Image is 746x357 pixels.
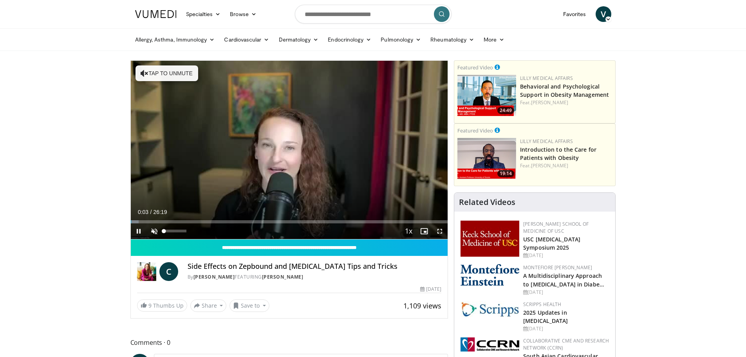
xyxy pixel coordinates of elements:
[150,209,152,215] span: /
[531,162,568,169] a: [PERSON_NAME]
[164,230,186,232] div: Volume Level
[457,127,493,134] small: Featured Video
[523,301,561,308] a: Scripps Health
[457,138,516,179] img: acc2e291-ced4-4dd5-b17b-d06994da28f3.png.150x105_q85_crop-smart_upscale.png
[531,99,568,106] a: [PERSON_NAME]
[520,75,573,82] a: Lilly Medical Affairs
[523,252,609,259] div: [DATE]
[416,223,432,239] button: Enable picture-in-picture mode
[159,262,178,281] a: C
[520,162,612,169] div: Feat.
[130,32,220,47] a: Allergy, Asthma, Immunology
[138,209,148,215] span: 0:03
[497,107,514,114] span: 24:49
[596,6,611,22] a: V
[188,262,441,271] h4: Side Effects on Zepbound and [MEDICAL_DATA] Tips and Tricks
[153,209,167,215] span: 26:19
[225,6,261,22] a: Browse
[274,32,323,47] a: Dermatology
[523,309,568,324] a: 2025 Updates in [MEDICAL_DATA]
[131,220,448,223] div: Progress Bar
[137,299,187,312] a: 9 Thumbs Up
[520,99,612,106] div: Feat.
[135,10,177,18] img: VuMedi Logo
[523,236,580,251] a: USC [MEDICAL_DATA] Symposium 2025
[323,32,376,47] a: Endocrinology
[523,337,609,351] a: Collaborative CME and Research Network (CCRN)
[479,32,509,47] a: More
[523,221,589,234] a: [PERSON_NAME] School of Medicine of USC
[130,337,448,348] span: Comments 0
[181,6,226,22] a: Specialties
[520,138,573,145] a: Lilly Medical Affairs
[188,274,441,281] div: By FEATURING
[137,262,156,281] img: Dr. Carolynn Francavilla
[457,64,493,71] small: Featured Video
[148,302,152,309] span: 9
[426,32,479,47] a: Rheumatology
[461,264,519,286] img: b0142b4c-93a1-4b58-8f91-5265c282693c.png.150x105_q85_autocrop_double_scale_upscale_version-0.2.png
[461,301,519,317] img: c9f2b0b7-b02a-4276-a72a-b0cbb4230bc1.jpg.150x105_q85_autocrop_double_scale_upscale_version-0.2.jpg
[523,325,609,332] div: [DATE]
[558,6,591,22] a: Favorites
[457,75,516,116] a: 24:49
[146,223,162,239] button: Unmute
[219,32,274,47] a: Cardiovascular
[135,65,198,81] button: Tap to unmute
[461,337,519,352] img: a04ee3ba-8487-4636-b0fb-5e8d268f3737.png.150x105_q85_autocrop_double_scale_upscale_version-0.2.png
[131,61,448,239] video-js: Video Player
[459,198,515,207] h4: Related Videos
[229,299,269,312] button: Save to
[376,32,426,47] a: Pulmonology
[403,301,441,310] span: 1,109 views
[131,223,146,239] button: Pause
[520,83,609,98] a: Behavioral and Psychological Support in Obesity Management
[520,146,596,161] a: Introduction to the Care for Patients with Obesity
[295,5,452,24] input: Search topics, interventions
[401,223,416,239] button: Playback Rate
[432,223,448,239] button: Fullscreen
[461,221,519,257] img: 7b941f1f-d101-407a-8bfa-07bd47db01ba.png.150x105_q85_autocrop_double_scale_upscale_version-0.2.jpg
[457,138,516,179] a: 19:14
[262,274,303,280] a: [PERSON_NAME]
[420,286,441,293] div: [DATE]
[523,272,604,288] a: A Multidisciplinary Approach to [MEDICAL_DATA] in Diabe…
[523,264,592,271] a: Montefiore [PERSON_NAME]
[193,274,235,280] a: [PERSON_NAME]
[190,299,227,312] button: Share
[457,75,516,116] img: ba3304f6-7838-4e41-9c0f-2e31ebde6754.png.150x105_q85_crop-smart_upscale.png
[523,289,609,296] div: [DATE]
[497,170,514,177] span: 19:14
